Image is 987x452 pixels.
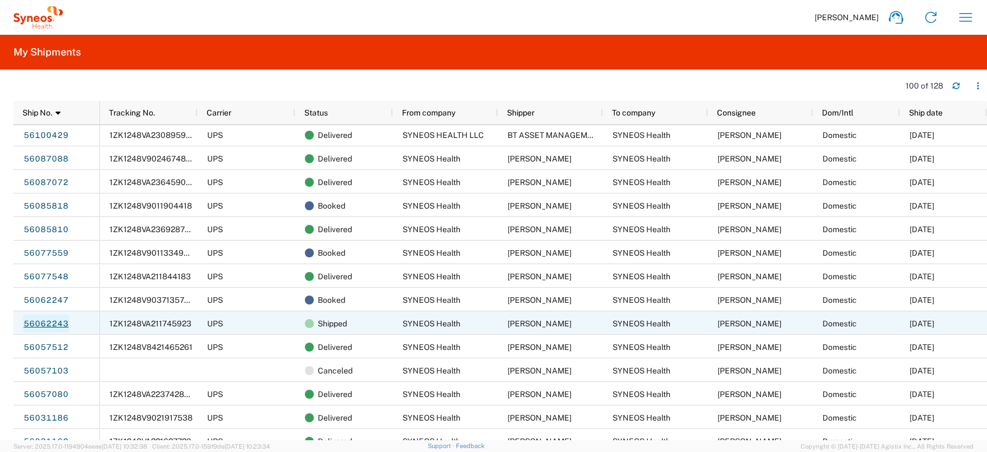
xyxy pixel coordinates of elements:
span: Carl Sumpter [508,366,572,375]
span: Carl Sumpter [508,319,572,328]
span: SYNEOS Health [613,272,670,281]
span: SYNEOS Health [403,413,460,422]
span: Shipper [507,108,534,117]
span: Carl Sumpter [508,390,572,399]
span: 07/07/2025 [910,131,934,140]
span: Tracking No. [109,108,155,117]
span: Carrier [207,108,231,117]
a: 56057103 [23,362,69,380]
span: SYNEOS Health [403,178,460,187]
span: Domestic [822,201,857,210]
span: UPS [207,437,223,446]
span: Canceled [318,359,353,382]
span: SYNEOS Health [613,178,670,187]
span: Carl Sumpter [508,437,572,446]
span: SYNEOS Health [613,437,670,446]
a: 56087072 [23,173,69,191]
span: UPS [207,225,223,234]
span: Domestic [822,366,857,375]
span: Dom/Intl [822,108,853,117]
span: UPS [207,248,223,257]
span: SYNEOS Health [403,366,460,375]
span: UPS [207,413,223,422]
span: From company [402,108,455,117]
span: Domestic [822,390,857,399]
span: Alex Gorny [718,178,782,187]
span: UPS [207,201,223,210]
span: Copyright © [DATE]-[DATE] Agistix Inc., All Rights Reserved [801,441,974,451]
span: 06/30/2025 [910,319,934,328]
span: SYNEOS Health [403,225,460,234]
span: Kalyani Siegell [718,319,782,328]
span: 07/02/2025 [910,154,934,163]
span: Anna Khersonsky [718,272,782,281]
span: Carl Sumpter [718,201,782,210]
a: 56100429 [23,126,69,144]
span: 06/30/2025 [910,343,934,352]
span: Domestic [822,272,857,281]
span: Carl Sumpter [508,225,572,234]
span: Nipali Shah [718,225,782,234]
span: Delivered [318,147,352,170]
span: SYNEOS Health [403,437,460,446]
span: Domestic [822,319,857,328]
h2: My Shipments [13,45,81,59]
span: Shipped [318,312,347,335]
span: Dara D’Onofrio [508,343,572,352]
span: BT ASSET MANAGEMENT [508,131,603,140]
span: Delivered [318,218,352,241]
span: Caitlin Kennedy [718,437,782,446]
span: Domestic [822,413,857,422]
span: UPS [207,131,223,140]
span: Status [304,108,328,117]
span: SYNEOS Health [403,154,460,163]
span: Server: 2025.17.0-1194904eeae [13,443,147,450]
span: Domestic [822,437,857,446]
span: 1ZK1248V9021917538 [109,413,193,422]
span: SYNEOS Health [403,319,460,328]
span: Delivered [318,123,352,147]
span: Consignee [717,108,756,117]
span: 1ZK1248VA236928797 [109,225,194,234]
span: To company [612,108,655,117]
span: 07/02/2025 [910,201,934,210]
span: 1ZK1248V8421465261 [109,343,193,352]
span: UPS [207,390,223,399]
span: Carl Sumpter [718,248,782,257]
span: SYNEOS Health [613,366,670,375]
span: Delivered [318,170,352,194]
span: SYNEOS Health [613,248,670,257]
span: Carl Sumpter [718,413,782,422]
span: Booked [318,194,345,218]
a: 56031186 [23,409,69,427]
span: 07/02/2025 [910,225,934,234]
span: UPS [207,154,223,163]
a: 56031162 [23,432,69,450]
span: Ship date [909,108,943,117]
span: 07/01/2025 [910,248,934,257]
span: SYNEOS Health [613,225,670,234]
span: Carl Sumpter [718,154,782,163]
span: 1ZK1248VA223742850 [109,390,194,399]
span: SYNEOS Health [613,154,670,163]
a: 56085818 [23,197,69,215]
span: 1ZK1248VA211844183 [109,272,191,281]
span: 1ZK1248V9024674830 [109,154,196,163]
span: Kalyani Siegell [508,296,572,305]
a: Feedback [456,442,485,449]
span: 06/30/2025 [910,366,934,375]
span: [DATE] 10:32:38 [102,443,147,450]
span: 1ZK1248V9011904418 [109,201,192,210]
span: 06/30/2025 [910,296,934,305]
span: UPS [207,178,223,187]
span: 1ZK1248VA230895986 [109,131,196,140]
span: 1ZK1248V9037135737 [109,296,194,305]
span: Delivered [318,265,352,288]
a: Support [428,442,456,449]
span: [PERSON_NAME] [815,12,879,22]
span: UPS [207,343,223,352]
a: 56057512 [23,338,69,356]
span: Carl Sumpter [508,272,572,281]
span: Delivered [318,382,352,406]
a: 56077559 [23,244,69,262]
